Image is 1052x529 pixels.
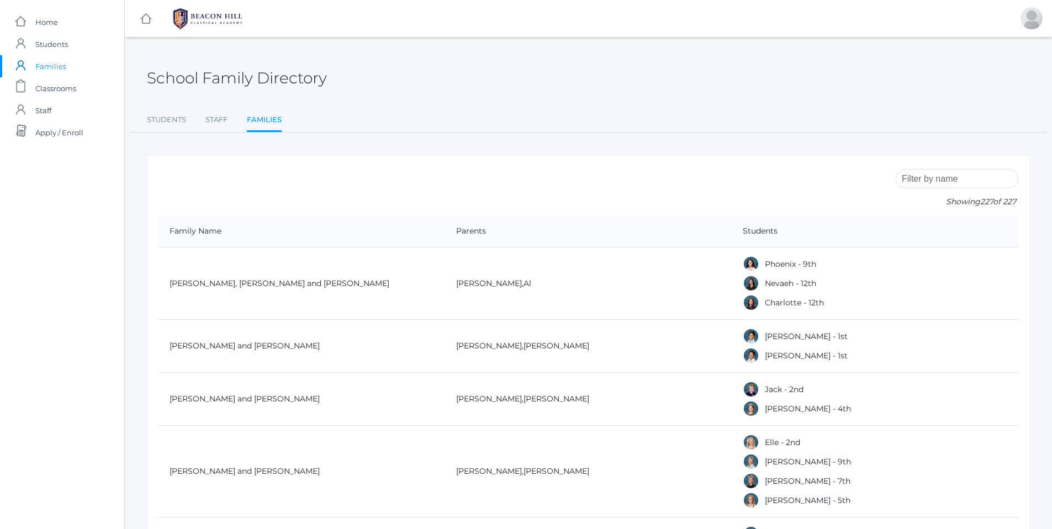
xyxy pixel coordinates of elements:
a: [PERSON_NAME] [456,341,522,351]
a: Elle - 2nd [765,437,800,447]
a: [PERSON_NAME] [456,466,522,476]
span: Students [35,33,68,55]
td: , [445,426,732,517]
a: Al [524,278,531,288]
div: Peter Dishchekenian [1021,7,1043,29]
a: [PERSON_NAME] - 9th [765,457,851,467]
a: [PERSON_NAME] - 4th [765,404,851,414]
span: Staff [35,99,51,121]
div: Paige Albanese [743,492,759,509]
a: Jack - 2nd [765,384,803,394]
div: Cole Albanese [743,473,759,489]
th: Family Name [158,215,445,247]
a: [PERSON_NAME] [524,394,589,404]
a: [PERSON_NAME] and [PERSON_NAME] [170,341,320,351]
span: Apply / Enroll [35,121,83,144]
div: Amelia Adams [743,400,759,417]
div: Nevaeh Abdulla [743,275,759,292]
a: [PERSON_NAME] - 5th [765,495,850,505]
span: Classrooms [35,77,76,99]
a: Charlotte - 12th [765,298,824,308]
a: [PERSON_NAME] [524,341,589,351]
span: Home [35,11,58,33]
a: Phoenix - 9th [765,259,816,269]
div: Elle Albanese [743,434,759,451]
div: Logan Albanese [743,453,759,470]
input: Filter by name [896,169,1018,188]
span: 227 [980,197,993,207]
a: Families [247,109,282,133]
td: , [445,320,732,373]
span: Families [35,55,66,77]
a: Students [147,109,186,131]
a: [PERSON_NAME] - 7th [765,476,850,486]
th: Students [732,215,1018,247]
th: Parents [445,215,732,247]
a: [PERSON_NAME] [524,466,589,476]
a: [PERSON_NAME] and [PERSON_NAME] [170,394,320,404]
div: Grayson Abrea [743,347,759,364]
a: [PERSON_NAME] and [PERSON_NAME] [170,466,320,476]
a: [PERSON_NAME] [456,278,522,288]
a: Staff [205,109,228,131]
div: Charlotte Abdulla [743,294,759,311]
a: Nevaeh - 12th [765,278,816,288]
a: [PERSON_NAME], [PERSON_NAME] and [PERSON_NAME] [170,278,389,288]
div: Dominic Abrea [743,328,759,345]
div: Jack Adams [743,381,759,398]
td: , [445,247,732,320]
p: Showing of 227 [896,196,1018,208]
a: [PERSON_NAME] [456,394,522,404]
h2: School Family Directory [147,70,327,87]
a: [PERSON_NAME] - 1st [765,331,848,341]
img: 1_BHCALogos-05.png [166,5,249,33]
a: [PERSON_NAME] - 1st [765,351,848,361]
td: , [445,373,732,426]
div: Phoenix Abdulla [743,256,759,272]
